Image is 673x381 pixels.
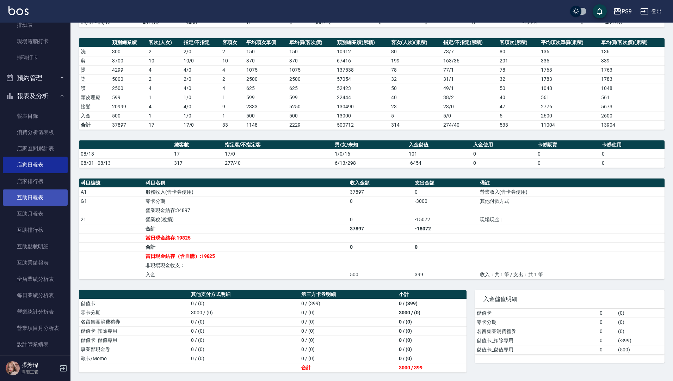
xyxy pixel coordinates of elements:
[498,65,539,74] td: 78
[110,65,147,74] td: 4299
[447,18,499,27] td: 0
[413,224,478,233] td: -18072
[227,18,270,27] td: 0
[539,74,600,84] td: 1783
[79,299,189,308] td: 儲值卡
[288,56,335,65] td: 370
[182,47,221,56] td: 2 / 0
[442,38,498,47] th: 指定/不指定(累積)
[598,327,616,336] td: 0
[79,345,189,354] td: 事業部現金卷
[622,7,632,16] div: PS9
[182,38,221,47] th: 指定/不指定
[475,317,598,327] td: 零卡分期
[536,149,600,158] td: 0
[616,345,665,354] td: ( 500 )
[442,120,498,129] td: 274/40
[561,18,604,27] td: 0
[79,187,144,196] td: A1
[335,38,389,47] th: 類別總業績(累積)
[348,196,413,206] td: 0
[3,238,68,255] a: 互助點數明細
[300,308,397,317] td: 0 / (0)
[300,354,397,363] td: 0 / (0)
[335,93,389,102] td: 22444
[498,84,539,93] td: 50
[536,158,600,168] td: 0
[3,336,68,352] a: 設計師業績表
[413,242,478,252] td: 0
[245,111,288,120] td: 500
[79,354,189,363] td: 歐卡/Momo
[593,4,607,18] button: save
[110,84,147,93] td: 2500
[335,74,389,84] td: 57054
[144,179,348,188] th: 科目名稱
[348,215,413,224] td: 0
[3,33,68,49] a: 現場電腦打卡
[539,84,600,93] td: 1048
[245,56,288,65] td: 370
[3,352,68,369] a: 設計師日報表
[389,65,442,74] td: 78
[397,326,467,335] td: 0 / (0)
[79,179,665,279] table: a dense table
[221,102,245,111] td: 9
[598,336,616,345] td: 0
[288,65,335,74] td: 1075
[397,299,467,308] td: 0 / (399)
[3,49,68,66] a: 掃碼打卡
[498,120,539,129] td: 533
[3,140,68,157] a: 店家區間累計表
[442,84,498,93] td: 49 / 1
[335,65,389,74] td: 137538
[475,309,598,318] td: 儲值卡
[245,74,288,84] td: 2500
[189,308,300,317] td: 3000 / (0)
[300,345,397,354] td: 0 / (0)
[221,38,245,47] th: 客項次
[288,84,335,93] td: 625
[245,47,288,56] td: 150
[599,102,665,111] td: 5673
[144,215,348,224] td: 營業稅(稅捐)
[221,65,245,74] td: 4
[189,299,300,308] td: 0 / (0)
[471,140,536,150] th: 入金使用
[598,317,616,327] td: 0
[600,158,665,168] td: 0
[498,47,539,56] td: 80
[442,56,498,65] td: 163 / 36
[539,111,600,120] td: 2600
[144,252,348,261] td: 當日現金結存（含自購）:19825
[79,18,141,27] td: 08/01 - 08/13
[389,47,442,56] td: 80
[335,47,389,56] td: 10912
[539,93,600,102] td: 561
[348,270,413,279] td: 500
[335,56,389,65] td: 67416
[442,111,498,120] td: 5 / 0
[245,93,288,102] td: 599
[189,354,300,363] td: 0 / (0)
[79,84,110,93] td: 護
[79,140,665,168] table: a dense table
[478,215,665,224] td: 現場現金 |
[288,47,335,56] td: 150
[407,158,471,168] td: -6454
[313,18,356,27] td: 500712
[397,354,467,363] td: 0 / (0)
[389,56,442,65] td: 199
[3,287,68,303] a: 每日業績分析表
[79,179,144,188] th: 科目編號
[182,93,221,102] td: 1 / 0
[110,111,147,120] td: 500
[221,93,245,102] td: 1
[79,111,110,120] td: 入金
[79,158,172,168] td: 08/01 - 08/13
[599,84,665,93] td: 1048
[288,74,335,84] td: 2500
[147,38,182,47] th: 客次(人次)
[3,87,68,105] button: 報表及分析
[172,149,223,158] td: 17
